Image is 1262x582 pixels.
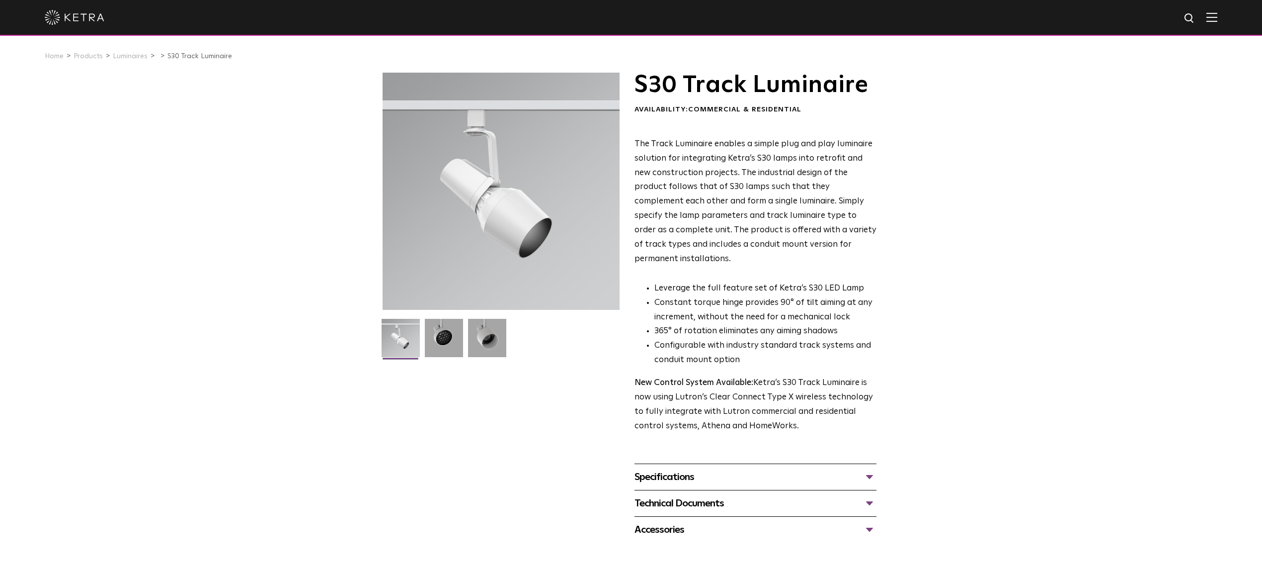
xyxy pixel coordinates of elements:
[113,53,148,60] a: Luminaires
[634,140,876,263] span: The Track Luminaire enables a simple plug and play luminaire solution for integrating Ketra’s S30...
[654,339,876,368] li: Configurable with industry standard track systems and conduit mount option
[45,53,64,60] a: Home
[634,376,876,434] p: Ketra’s S30 Track Luminaire is now using Lutron’s Clear Connect Type X wireless technology to ful...
[425,319,463,365] img: 3b1b0dc7630e9da69e6b
[634,469,876,485] div: Specifications
[688,106,801,113] span: Commercial & Residential
[654,282,876,296] li: Leverage the full feature set of Ketra’s S30 LED Lamp
[45,10,104,25] img: ketra-logo-2019-white
[468,319,506,365] img: 9e3d97bd0cf938513d6e
[167,53,232,60] a: S30 Track Luminaire
[634,379,753,387] strong: New Control System Available:
[634,73,876,97] h1: S30 Track Luminaire
[1183,12,1196,25] img: search icon
[634,495,876,511] div: Technical Documents
[654,296,876,325] li: Constant torque hinge provides 90° of tilt aiming at any increment, without the need for a mechan...
[74,53,103,60] a: Products
[634,522,876,538] div: Accessories
[634,105,876,115] div: Availability:
[382,319,420,365] img: S30-Track-Luminaire-2021-Web-Square
[1206,12,1217,22] img: Hamburger%20Nav.svg
[654,324,876,339] li: 365° of rotation eliminates any aiming shadows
